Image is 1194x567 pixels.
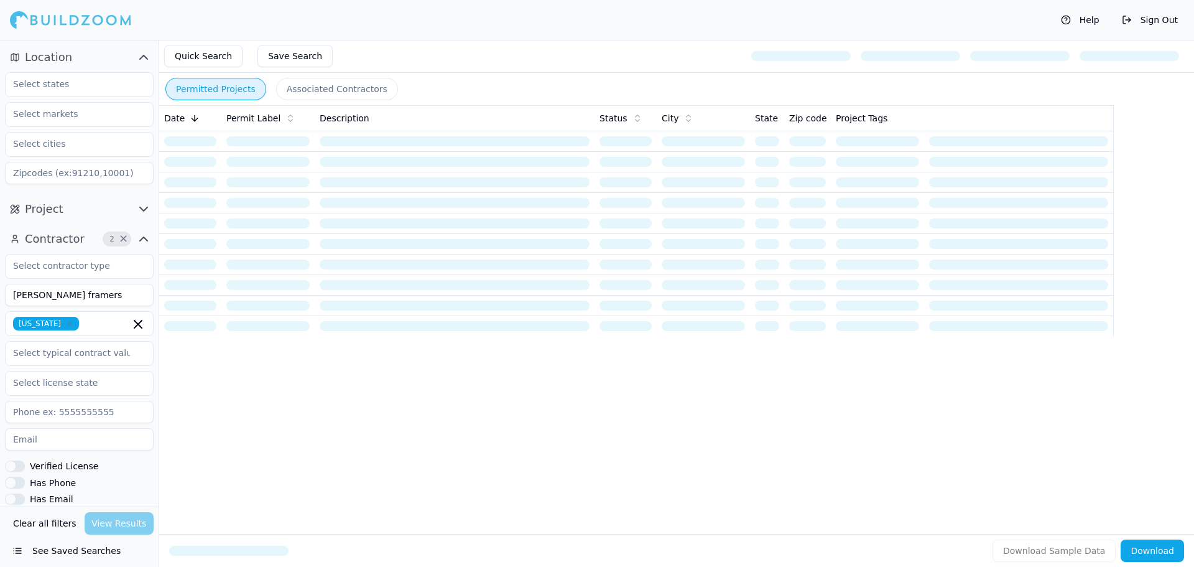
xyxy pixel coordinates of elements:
[165,78,266,100] button: Permitted Projects
[276,78,398,100] button: Associated Contractors
[30,462,98,471] label: Verified License
[226,112,280,124] span: Permit Label
[755,112,778,124] span: State
[599,112,627,124] span: Status
[789,112,827,124] span: Zip code
[5,47,154,67] button: Location
[164,45,243,67] button: Quick Search
[119,236,128,242] span: Clear Contractor filters
[6,133,137,155] input: Select cities
[6,103,137,125] input: Select markets
[164,112,185,124] span: Date
[5,428,154,451] input: Email
[106,233,118,245] span: 2
[5,199,154,219] button: Project
[1116,10,1184,30] button: Sign Out
[257,45,333,67] button: Save Search
[836,112,887,124] span: Project Tags
[25,230,85,248] span: Contractor
[6,342,137,364] input: Select typical contract value
[5,229,154,249] button: Contractor2Clear Contractor filters
[5,284,154,306] input: Business name
[6,73,137,95] input: Select states
[6,255,137,277] input: Select contractor type
[1055,10,1106,30] button: Help
[320,112,369,124] span: Description
[662,112,678,124] span: City
[25,49,72,66] span: Location
[5,162,154,184] input: Zipcodes (ex:91210,10001)
[30,479,76,487] label: Has Phone
[6,372,137,394] input: Select license state
[13,317,79,330] span: [US_STATE]
[10,512,80,535] button: Clear all filters
[1121,540,1184,562] button: Download
[5,401,154,423] input: Phone ex: 5555555555
[30,495,73,504] label: Has Email
[25,200,63,218] span: Project
[5,540,154,562] button: See Saved Searches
